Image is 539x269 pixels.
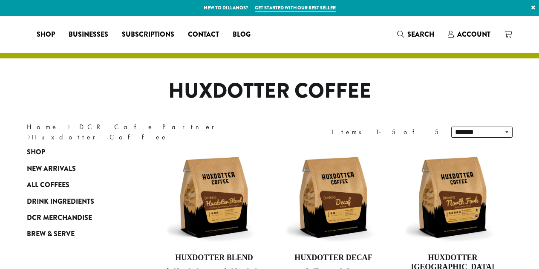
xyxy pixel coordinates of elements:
[27,229,75,240] span: Brew & Serve
[27,180,69,191] span: All Coffees
[165,253,263,263] h4: Huxdotter Blend
[27,226,129,242] a: Brew & Serve
[165,148,263,246] img: Huxdotter-Coffee-Huxdotter-Blend-12oz-Web.jpg
[79,122,220,131] a: DCR Cafe Partner
[332,127,438,137] div: Items 1-5 of 5
[27,122,257,142] nav: Breadcrumb
[233,29,251,40] span: Blog
[27,177,129,193] a: All Coffees
[37,29,55,40] span: Shop
[255,4,336,12] a: Get started with our best seller
[27,122,58,131] a: Home
[457,29,490,39] span: Account
[27,213,92,223] span: DCR Merchandise
[122,29,174,40] span: Subscriptions
[27,193,129,209] a: Drink Ingredients
[30,28,62,41] a: Shop
[407,29,434,39] span: Search
[67,119,70,132] span: ›
[27,161,129,177] a: New Arrivals
[390,27,441,41] a: Search
[27,147,45,158] span: Shop
[28,129,31,142] span: ›
[188,29,219,40] span: Contact
[27,144,129,160] a: Shop
[69,29,108,40] span: Businesses
[404,148,502,246] img: Huxdotter-Coffee-North-Fork-12oz-Web.jpg
[284,148,382,246] img: Huxdotter-Coffee-Decaf-12oz-Web.jpg
[284,253,382,263] h4: Huxdotter Decaf
[20,79,519,104] h1: Huxdotter Coffee
[27,197,94,207] span: Drink Ingredients
[27,164,76,174] span: New Arrivals
[27,210,129,226] a: DCR Merchandise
